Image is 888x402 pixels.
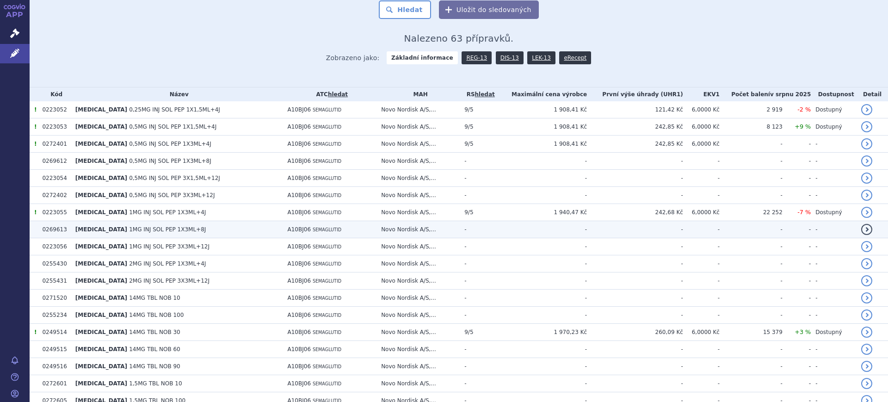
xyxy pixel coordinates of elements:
td: - [587,341,683,358]
span: Nalezeno 63 přípravků. [404,33,514,44]
td: - [783,358,811,375]
span: SEMAGLUTID [313,176,341,181]
span: SEMAGLUTID [313,313,341,318]
td: - [683,187,720,204]
td: - [497,375,587,392]
td: Dostupný [811,101,857,118]
td: Novo Nordisk A/S,... [376,341,460,358]
td: Dostupný [811,324,857,341]
td: - [783,290,811,307]
td: 0272402 [37,187,70,204]
td: - [720,170,783,187]
a: detail [861,361,872,372]
td: - [720,187,783,204]
td: 6,0000 Kč [683,324,720,341]
td: - [497,307,587,324]
span: [MEDICAL_DATA] [75,260,127,267]
td: 260,09 Kč [587,324,683,341]
span: 0,5MG INJ SOL PEP 3X1,5ML+12J [129,175,220,181]
th: Kód [37,87,70,101]
span: [MEDICAL_DATA] [75,295,127,301]
th: První výše úhrady (UHR1) [587,87,683,101]
span: [MEDICAL_DATA] [75,209,127,216]
td: - [497,272,587,290]
td: - [497,170,587,187]
span: [MEDICAL_DATA] [75,106,127,113]
td: Novo Nordisk A/S,... [376,118,460,136]
td: - [497,290,587,307]
span: 1MG INJ SOL PEP 1X3ML+8J [129,226,206,233]
a: detail [861,121,872,132]
td: Dostupný [811,118,857,136]
th: MAH [376,87,460,101]
td: - [587,307,683,324]
span: Zobrazeno jako: [326,51,380,64]
td: 0269612 [37,153,70,170]
span: [MEDICAL_DATA] [75,380,127,387]
td: 2 919 [720,101,783,118]
td: - [783,170,811,187]
a: detail [861,138,872,149]
td: - [587,153,683,170]
span: [MEDICAL_DATA] [75,346,127,353]
td: Novo Nordisk A/S,... [376,307,460,324]
td: - [811,170,857,187]
span: A10BJ06 [288,175,311,181]
td: - [720,358,783,375]
span: 9/5 [464,124,473,130]
td: 0255430 [37,255,70,272]
td: - [811,272,857,290]
span: 0,5MG INJ SOL PEP 1X3ML+4J [129,141,211,147]
td: - [811,221,857,238]
span: A10BJ06 [288,226,311,233]
td: - [720,221,783,238]
td: 1 970,23 Kč [497,324,587,341]
span: v srpnu 2025 [770,91,811,98]
td: - [783,272,811,290]
a: detail [861,155,872,167]
a: detail [861,378,872,389]
span: A10BJ06 [288,192,311,198]
button: Uložit do sledovaných [439,0,539,19]
td: Dostupný [811,204,857,221]
td: 8 123 [720,118,783,136]
td: 0271520 [37,290,70,307]
td: - [497,187,587,204]
span: [MEDICAL_DATA] [75,243,127,250]
span: SEMAGLUTID [313,347,341,352]
td: - [497,358,587,375]
span: A10BJ06 [288,243,311,250]
span: [MEDICAL_DATA] [75,158,127,164]
td: - [683,255,720,272]
span: A10BJ06 [288,295,311,301]
td: - [460,238,497,255]
td: 0255234 [37,307,70,324]
td: - [460,341,497,358]
td: 6,0000 Kč [683,204,720,221]
td: - [460,375,497,392]
span: 1MG INJ SOL PEP 3X3ML+12J [129,243,210,250]
span: [MEDICAL_DATA] [75,192,127,198]
span: 2MG INJ SOL PEP 1X3ML+4J [129,260,206,267]
a: detail [861,190,872,201]
td: 121,42 Kč [587,101,683,118]
a: REG-13 [462,51,492,64]
td: Novo Nordisk A/S,... [376,375,460,392]
td: - [783,238,811,255]
td: - [720,136,783,153]
span: SEMAGLUTID [313,124,341,130]
td: Novo Nordisk A/S,... [376,290,460,307]
td: - [497,221,587,238]
td: Novo Nordisk A/S,... [376,101,460,118]
td: - [720,341,783,358]
span: SEMAGLUTID [313,330,341,335]
span: 14MG TBL NOB 90 [129,363,180,370]
td: 15 379 [720,324,783,341]
td: - [720,272,783,290]
td: - [720,238,783,255]
span: A10BJ06 [288,106,311,113]
td: - [587,272,683,290]
td: - [460,272,497,290]
a: detail [861,207,872,218]
span: A10BJ06 [288,158,311,164]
